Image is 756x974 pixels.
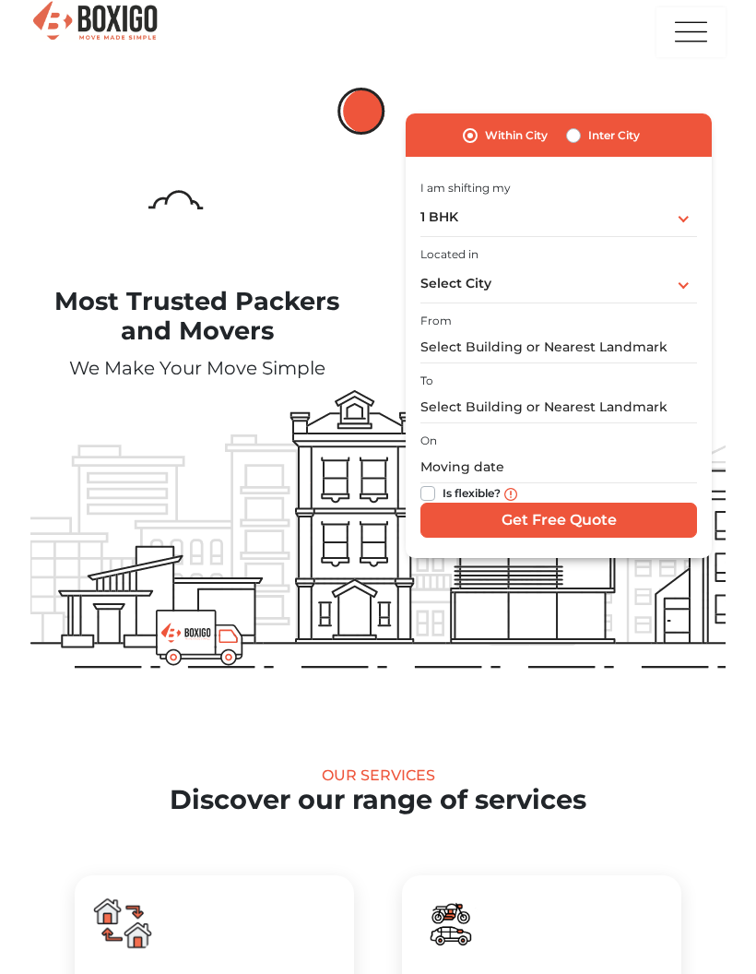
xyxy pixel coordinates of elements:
[672,8,709,57] img: menu
[420,433,437,449] label: On
[420,180,511,196] label: I am shifting my
[30,766,726,784] div: Our Services
[443,482,501,502] label: Is flexible?
[420,451,697,483] input: Moving date
[420,391,697,423] input: Select Building or Nearest Landmark
[93,894,152,953] img: boxigo_packers_and_movers_huge_savings
[420,894,479,953] img: boxigo_packers_and_movers_huge_savings
[30,287,364,347] h1: Most Trusted Packers and Movers
[420,275,491,291] span: Select City
[588,125,640,147] label: Inter City
[504,488,517,501] img: move_date_info
[30,784,726,816] h2: Discover our range of services
[156,610,243,666] img: boxigo_prackers_and_movers_truck
[30,354,364,382] p: We Make Your Move Simple
[420,246,478,263] label: Located in
[420,313,452,329] label: From
[485,125,548,147] label: Within City
[420,373,433,389] label: To
[420,503,697,538] input: Get Free Quote
[420,331,697,363] input: Select Building or Nearest Landmark
[420,208,458,225] span: 1 BHK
